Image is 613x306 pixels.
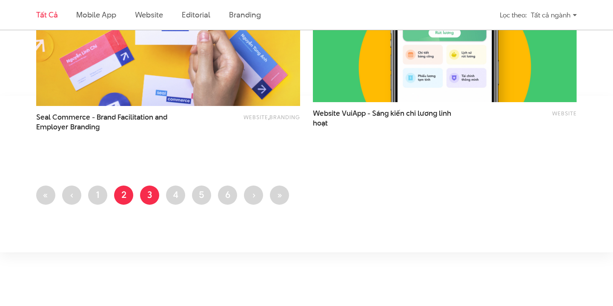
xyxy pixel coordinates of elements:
[269,113,300,121] a: Branding
[313,109,458,128] a: Website VuiApp - Sáng kiến chi lương linhhoạt
[552,109,577,117] a: Website
[36,9,57,20] a: Tất cả
[36,112,181,132] a: Seal Commerce - Brand Facilitation andEmployer Branding
[277,188,282,201] span: »
[140,186,159,205] a: 3
[182,9,210,20] a: Editorial
[36,122,100,132] span: Employer Branding
[70,188,74,201] span: ‹
[195,112,300,128] div: ,
[313,109,458,128] span: Website VuiApp - Sáng kiến chi lương linh
[218,186,237,205] a: 6
[88,186,107,205] a: 1
[500,8,527,23] div: Lọc theo:
[76,9,116,20] a: Mobile app
[531,8,577,23] div: Tất cả ngành
[135,9,163,20] a: Website
[192,186,211,205] a: 5
[43,188,49,201] span: «
[36,112,181,132] span: Seal Commerce - Brand Facilitation and
[313,118,328,128] span: hoạt
[252,188,255,201] span: ›
[166,186,185,205] a: 4
[243,113,268,121] a: Website
[229,9,261,20] a: Branding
